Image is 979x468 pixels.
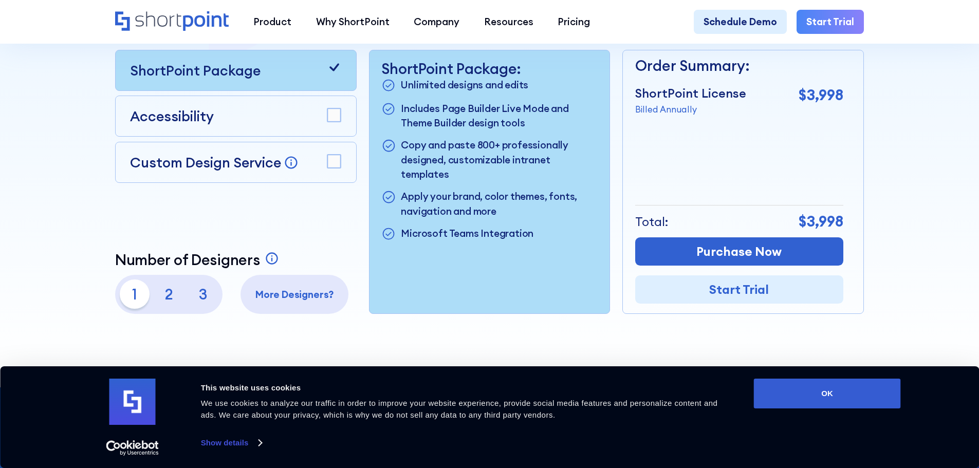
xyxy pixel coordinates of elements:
a: Resources [472,10,546,34]
p: Total: [635,213,669,231]
a: Why ShortPoint [304,10,402,34]
button: OK [754,379,901,408]
p: 3 [189,279,218,309]
p: ShortPoint License [635,84,746,103]
p: Accessibility [130,106,214,126]
p: Number of Designers [115,251,260,269]
p: Apply your brand, color themes, fonts, navigation and more [401,189,597,218]
a: Home [115,11,229,32]
p: More Designers? [246,287,344,302]
p: Microsoft Teams Integration [401,226,533,242]
img: logo [109,379,156,425]
iframe: Chat Widget [794,349,979,468]
a: Show details [201,435,262,451]
p: Order Summary: [635,55,843,77]
a: Company [401,10,472,34]
p: $3,998 [799,84,843,106]
a: Pricing [546,10,603,34]
div: Pricing [558,14,590,29]
div: Why ShortPoint [316,14,390,29]
p: Unlimited designs and edits [401,78,528,94]
div: Company [414,14,459,29]
a: Product [241,10,304,34]
span: We use cookies to analyze our traffic in order to improve your website experience, provide social... [201,399,718,419]
a: Purchase Now [635,237,843,266]
div: Product [253,14,291,29]
p: 1 [120,279,149,309]
div: Resources [484,14,533,29]
a: Usercentrics Cookiebot - opens in a new window [87,440,177,456]
p: Includes Page Builder Live Mode and Theme Builder design tools [401,101,597,130]
p: Copy and paste 800+ professionally designed, customizable intranet templates [401,138,597,182]
a: Start Trial [797,10,864,34]
p: ShortPoint Package [130,60,261,81]
p: $3,998 [799,211,843,233]
div: This website uses cookies [201,382,731,394]
p: ShortPoint Package: [381,60,597,78]
a: Number of Designers [115,251,282,269]
p: Custom Design Service [130,154,281,171]
a: Schedule Demo [694,10,787,34]
p: Billed Annually [635,103,746,116]
a: Start Trial [635,275,843,304]
p: 2 [154,279,183,309]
